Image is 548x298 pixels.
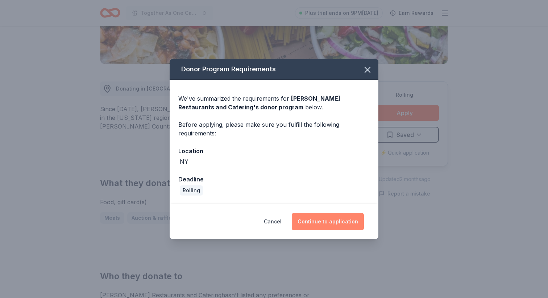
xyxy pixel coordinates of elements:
div: Deadline [178,175,370,184]
div: NY [180,157,188,166]
div: Location [178,146,370,156]
button: Continue to application [292,213,364,230]
div: Donor Program Requirements [170,59,378,80]
div: Rolling [180,185,203,196]
div: Before applying, please make sure you fulfill the following requirements: [178,120,370,138]
div: We've summarized the requirements for below. [178,94,370,112]
button: Cancel [264,213,282,230]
